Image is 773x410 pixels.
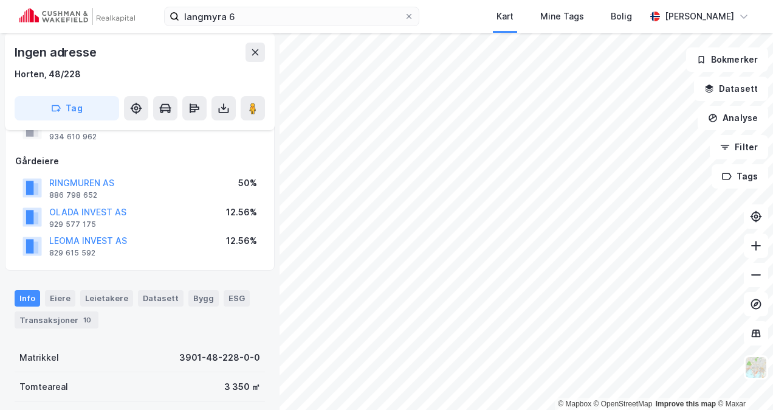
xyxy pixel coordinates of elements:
div: Leietakere [80,290,133,306]
img: cushman-wakefield-realkapital-logo.202ea83816669bd177139c58696a8fa1.svg [19,8,135,25]
div: 50% [238,176,257,190]
button: Datasett [694,77,768,101]
div: [PERSON_NAME] [665,9,734,24]
div: 12.56% [226,205,257,220]
div: 12.56% [226,234,257,248]
div: 929 577 175 [49,220,96,229]
div: Ingen adresse [15,43,98,62]
div: 3901-48-228-0-0 [179,350,260,365]
div: Transaksjoner [15,311,98,328]
div: 934 610 962 [49,132,97,142]
div: 829 615 592 [49,248,95,258]
div: Tomteareal [19,380,68,394]
button: Tags [712,164,768,189]
a: OpenStreetMap [594,400,653,408]
button: Filter [710,135,768,159]
div: Datasett [138,290,184,306]
a: Mapbox [558,400,591,408]
button: Tag [15,96,119,120]
div: Eiere [45,290,75,306]
div: Kart [496,9,514,24]
div: ESG [224,290,250,306]
iframe: Chat Widget [712,352,773,410]
div: Gårdeiere [15,154,264,169]
button: Analyse [698,106,768,130]
div: Horten, 48/228 [15,67,81,82]
div: Matrikkel [19,350,59,365]
div: Mine Tags [540,9,584,24]
div: Bolig [611,9,632,24]
div: 886 798 652 [49,190,97,200]
div: 3 350 ㎡ [224,380,260,394]
div: 10 [81,314,94,326]
div: Bygg [188,290,219,306]
input: Søk på adresse, matrikkel, gårdeiere, leietakere eller personer [179,7,404,26]
button: Bokmerker [686,47,768,72]
div: Info [15,290,40,306]
a: Improve this map [656,400,716,408]
div: Kontrollprogram for chat [712,352,773,410]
